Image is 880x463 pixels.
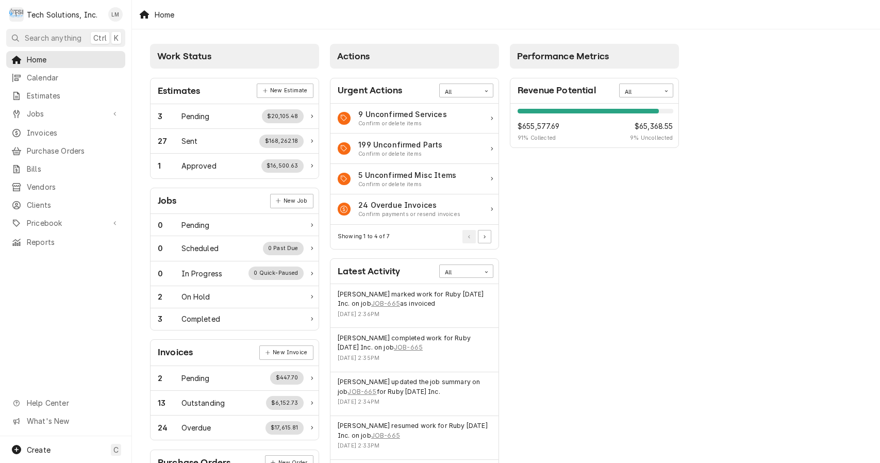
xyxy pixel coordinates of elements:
div: Work Status Title [181,220,210,230]
a: Vendors [6,178,125,195]
div: Work Status Title [181,111,210,122]
a: Estimates [6,87,125,104]
div: Pagination Controls [461,230,492,243]
span: Home [27,54,120,65]
span: Purchase Orders [27,145,120,156]
div: Work Status [151,416,319,440]
div: Action Item [330,104,499,134]
div: Action Item Title [358,139,442,150]
div: Work Status Count [158,111,181,122]
div: Work Status Title [181,160,217,171]
span: Ctrl [93,32,107,43]
div: Work Status Title [181,291,210,302]
a: JOB-665 [371,431,400,440]
div: Event String [338,290,491,309]
span: Estimates [27,90,120,101]
a: Invoices [6,124,125,141]
div: Work Status [151,236,319,261]
a: Clients [6,196,125,213]
div: All [445,88,475,96]
a: Work Status [151,308,319,330]
a: New Invoice [259,345,313,360]
div: Work Status Supplemental Data [266,396,304,409]
div: Card: Jobs [150,188,319,330]
span: Jobs [27,108,105,119]
div: T [9,7,24,22]
button: Search anythingCtrlK [6,29,125,47]
div: Card Header [151,340,319,366]
span: Search anything [25,32,81,43]
span: Reports [27,237,120,247]
div: Revenue Potential Collected [518,121,559,142]
div: LM [108,7,123,22]
a: Action Item [330,164,499,194]
div: Card Data Filter Control [439,84,493,97]
span: Work Status [157,51,211,61]
div: Work Status Title [181,373,210,384]
div: Event [330,284,499,328]
div: Work Status Supplemental Data [248,267,304,280]
a: Action Item [330,194,499,225]
div: Work Status Supplemental Data [259,135,304,148]
div: Leah Meadows's Avatar [108,7,123,22]
div: Event [330,416,499,460]
a: Bills [6,160,125,177]
div: Card Column Header [510,44,679,69]
div: Action Item Title [358,200,460,210]
div: Card Data [151,366,319,440]
div: Card Data [510,104,678,148]
div: Event Details [338,377,491,410]
a: Work Status [151,286,319,308]
div: Work Status Title [181,422,211,433]
div: Card Header [330,259,499,284]
span: Calendar [27,72,120,83]
a: Work Status [151,154,319,178]
div: Work Status Title [181,243,219,254]
span: 91 % Collected [518,134,559,142]
div: Card Column Header [150,44,319,69]
div: Event Timestamp [338,442,491,450]
div: Action Item Suggestion [358,150,442,158]
a: Work Status [151,366,319,391]
div: Card Header [151,188,319,214]
div: Event Details [338,421,491,454]
div: Card Data [330,104,499,225]
div: Revenue Potential Collected [630,121,673,142]
button: Go to Previous Page [462,230,476,243]
span: Create [27,445,51,454]
div: Card Data [151,104,319,178]
a: Home [6,51,125,68]
a: Action Item [330,134,499,164]
div: Work Status [151,261,319,286]
div: Card Column Content [510,69,679,177]
span: K [114,32,119,43]
span: $655,577.69 [518,121,559,131]
div: All [625,88,655,96]
a: Work Status [151,129,319,154]
a: Work Status [151,214,319,236]
div: Action Item Title [358,170,456,180]
a: Go to Jobs [6,105,125,122]
span: Pricebook [27,218,105,228]
div: Work Status Supplemental Data [261,159,304,173]
span: Clients [27,200,120,210]
div: Work Status Title [181,313,220,324]
button: Go to Next Page [478,230,491,243]
div: Work Status Supplemental Data [270,371,304,385]
div: Work Status Title [181,268,223,279]
div: Tech Solutions, Inc.'s Avatar [9,7,24,22]
a: JOB-665 [347,387,376,396]
div: Card Header [510,78,678,104]
div: Card Data [151,214,319,330]
div: Card Link Button [270,194,313,208]
a: Go to Help Center [6,394,125,411]
div: Work Status [151,104,319,129]
div: Work Status Title [181,398,225,408]
div: Event Details [338,290,491,322]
